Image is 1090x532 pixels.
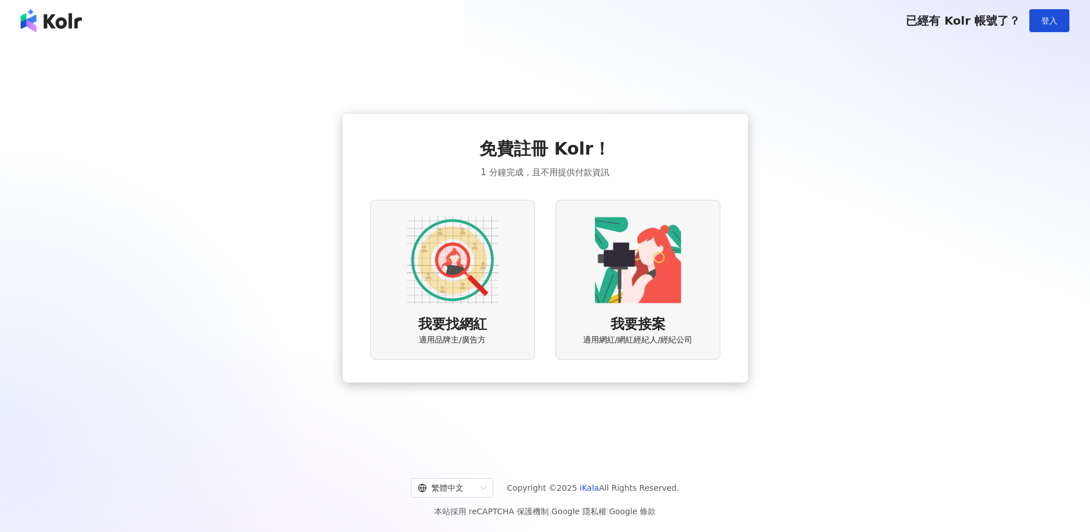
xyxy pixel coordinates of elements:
[592,214,684,306] img: KOL identity option
[507,481,679,495] span: Copyright © 2025 All Rights Reserved.
[549,507,552,516] span: |
[906,14,1020,27] span: 已經有 Kolr 帳號了？
[580,483,599,492] a: iKala
[407,214,498,306] img: AD identity option
[418,315,487,334] span: 我要找網紅
[419,334,486,346] span: 適用品牌主/廣告方
[418,479,476,497] div: 繁體中文
[607,507,609,516] span: |
[552,507,607,516] a: Google 隱私權
[583,334,692,346] span: 適用網紅/網紅經紀人/經紀公司
[21,9,82,32] img: logo
[434,505,656,518] span: 本站採用 reCAPTCHA 保護機制
[1041,16,1057,25] span: 登入
[611,315,665,334] span: 我要接案
[1029,9,1069,32] button: 登入
[479,137,611,161] span: 免費註冊 Kolr！
[609,507,656,516] a: Google 條款
[481,165,609,179] span: 1 分鐘完成，且不用提供付款資訊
